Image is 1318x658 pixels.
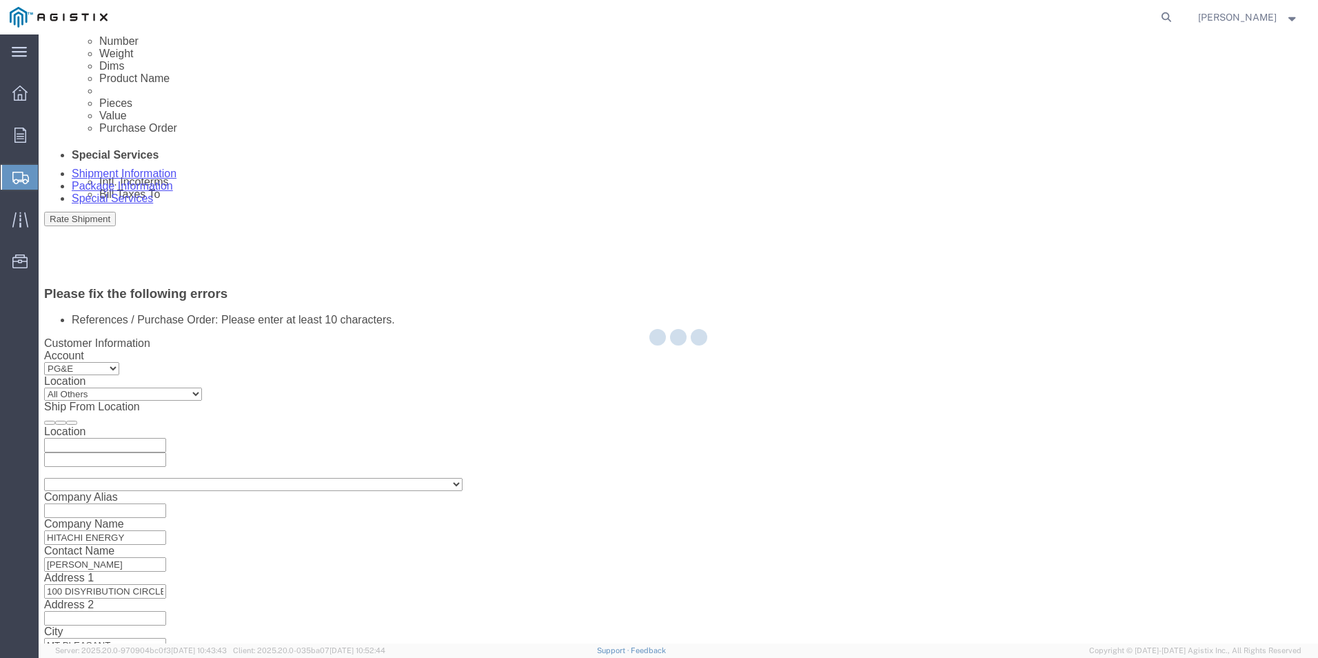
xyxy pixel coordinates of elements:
span: Copyright © [DATE]-[DATE] Agistix Inc., All Rights Reserved [1089,645,1301,657]
span: Server: 2025.20.0-970904bc0f3 [55,646,227,655]
span: [DATE] 10:52:44 [329,646,385,655]
span: [DATE] 10:43:43 [171,646,227,655]
span: Grace Shields [1198,10,1277,25]
img: logo [10,7,108,28]
a: Support [597,646,631,655]
span: Client: 2025.20.0-035ba07 [233,646,385,655]
button: [PERSON_NAME] [1197,9,1299,26]
a: Feedback [631,646,666,655]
